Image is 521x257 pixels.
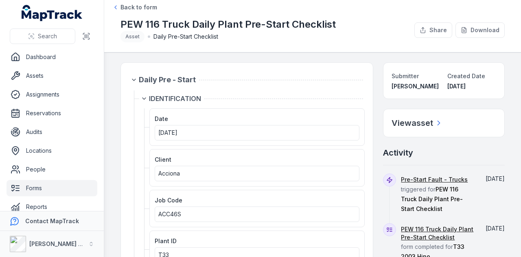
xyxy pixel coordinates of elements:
[10,29,75,44] button: Search
[38,32,57,40] span: Search
[158,129,177,136] span: [DATE]
[455,22,505,38] button: Download
[486,175,505,182] time: 04/09/2025, 6:35:04 am
[158,129,177,136] time: 04/09/2025, 12:00:00 am
[486,225,505,232] time: 04/09/2025, 6:35:04 am
[401,186,463,212] span: PEW 116 Truck Daily Plant Pre-Start Checklist
[7,68,97,84] a: Assets
[29,240,96,247] strong: [PERSON_NAME] Group
[447,83,466,90] time: 04/09/2025, 6:35:04 am
[155,197,182,204] span: Job Code
[7,49,97,65] a: Dashboard
[155,156,171,163] span: Client
[401,225,474,242] a: PEW 116 Truck Daily Plant Pre-Start Checklist
[7,199,97,215] a: Reports
[7,161,97,178] a: People
[7,105,97,121] a: Reservations
[120,18,336,31] h1: PEW 116 Truck Daily Plant Pre-Start Checklist
[22,5,83,21] a: MapTrack
[447,83,466,90] span: [DATE]
[414,22,452,38] button: Share
[7,86,97,103] a: Assignments
[392,117,443,129] a: Viewasset
[158,170,180,177] span: Acciona
[383,147,413,158] h2: Activity
[155,237,177,244] span: Plant ID
[7,180,97,196] a: Forms
[158,211,181,217] span: ACC46S
[401,176,468,212] span: triggered for
[392,72,419,79] span: Submitter
[139,74,196,86] span: Daily Pre - Start
[7,143,97,159] a: Locations
[120,31,144,42] div: Asset
[392,117,433,129] h2: View asset
[486,175,505,182] span: [DATE]
[112,3,157,11] a: Back to form
[486,225,505,232] span: [DATE]
[155,115,168,122] span: Date
[149,94,201,103] span: IDENTIFICATION
[401,176,468,184] a: Pre-Start Fault - Trucks
[25,217,79,224] strong: Contact MapTrack
[447,72,485,79] span: Created Date
[7,124,97,140] a: Audits
[392,83,439,90] span: [PERSON_NAME]
[120,3,157,11] span: Back to form
[153,33,218,41] span: Daily Pre-Start Checklist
